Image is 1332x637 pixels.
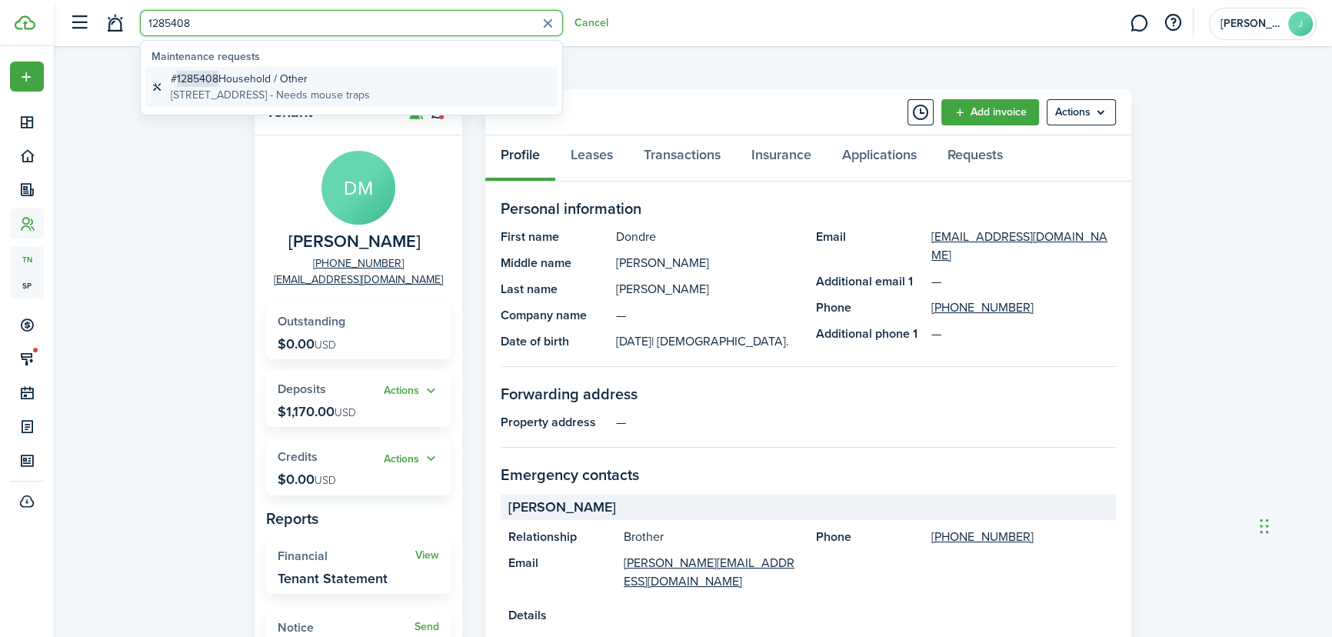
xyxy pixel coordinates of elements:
panel-main-title: Relationship [508,528,616,546]
panel-main-title: Additional phone 1 [816,325,924,343]
span: Outstanding [278,312,345,330]
widget-stats-title: Financial [278,549,415,563]
span: 1285408 [177,71,218,87]
span: Credits [278,448,318,465]
panel-main-section-title: Forwarding address [501,382,1116,405]
panel-main-description: Dondre [616,228,801,246]
a: View [415,549,439,562]
avatar-text: J [1288,12,1313,36]
a: [EMAIL_ADDRESS][DOMAIN_NAME] [931,228,1116,265]
panel-main-title: Details [508,606,1108,625]
global-search-item-description: [STREET_ADDRESS] - Needs mouse traps [171,87,370,103]
a: [PHONE_NUMBER] [931,528,1034,546]
panel-main-section-title: Personal information [501,197,1116,220]
a: [EMAIL_ADDRESS][DOMAIN_NAME] [274,272,443,288]
a: sp [10,272,44,298]
button: Open menu [384,450,439,468]
span: [PERSON_NAME] [508,497,616,518]
a: Notifications [100,4,129,43]
panel-main-title: Middle name [501,254,608,272]
a: Add invoice [941,99,1039,125]
panel-main-description: [DATE] [616,332,801,351]
menu-btn: Actions [1047,99,1116,125]
panel-main-description: — [616,413,1116,432]
panel-main-title: Additional email 1 [816,272,924,291]
a: [PHONE_NUMBER] [313,255,404,272]
button: Open menu [10,62,44,92]
button: Cancel [574,17,608,29]
a: [PHONE_NUMBER] [931,298,1034,317]
global-search-list-title: Maintenance requests [152,48,558,65]
panel-main-title: Phone [816,528,924,546]
panel-main-title: Phone [816,298,924,317]
span: Jennifer [1220,18,1282,29]
span: USD [315,337,336,353]
a: [PERSON_NAME][EMAIL_ADDRESS][DOMAIN_NAME] [624,554,801,591]
span: USD [315,472,336,489]
button: Open menu [1047,99,1116,125]
panel-main-title: Last name [501,280,608,298]
global-search-item-title: # Household / Other [171,71,370,87]
panel-main-section-title: Emergency contacts [501,463,1116,486]
span: Deposits [278,380,326,398]
panel-main-title: First name [501,228,608,246]
a: Requests [932,135,1018,182]
button: Actions [384,382,439,400]
panel-main-subtitle: Reports [266,507,451,530]
span: USD [335,405,356,421]
panel-main-description: Brother [624,528,801,546]
panel-main-title: Email [816,228,924,265]
panel-main-description: — [616,306,801,325]
a: Send [415,621,439,633]
a: Leases [555,135,628,182]
widget-stats-description: Tenant Statement [278,571,388,586]
a: Transactions [628,135,736,182]
img: TenantCloud [15,15,35,30]
p: $0.00 [278,336,336,352]
span: | [DEMOGRAPHIC_DATA]. [651,332,789,350]
panel-main-description: [PERSON_NAME] [616,280,801,298]
panel-main-title: Property address [501,413,608,432]
a: Insurance [736,135,827,182]
a: tn [10,246,44,272]
button: Timeline [907,99,934,125]
input: Search for anything... [140,10,563,36]
span: Dondre Mulligan [288,232,421,252]
panel-main-title: Company name [501,306,608,325]
panel-main-description: [PERSON_NAME] [616,254,801,272]
panel-main-title: Email [508,554,616,591]
p: $1,170.00 [278,404,356,419]
button: Open resource center [1160,10,1186,36]
avatar-text: DM [321,151,395,225]
button: Open sidebar [65,8,94,38]
iframe: Chat Widget [1255,488,1332,562]
button: Clear search [536,12,560,35]
p: $0.00 [278,472,336,487]
div: Drag [1260,503,1269,549]
widget-stats-title: Notice [278,621,415,635]
a: Applications [827,135,932,182]
a: #1285408Household / Other[STREET_ADDRESS] - Needs mouse traps [145,67,558,107]
button: Open menu [384,382,439,400]
panel-main-title: Date of birth [501,332,608,351]
a: Messaging [1124,4,1154,43]
button: Actions [384,450,439,468]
